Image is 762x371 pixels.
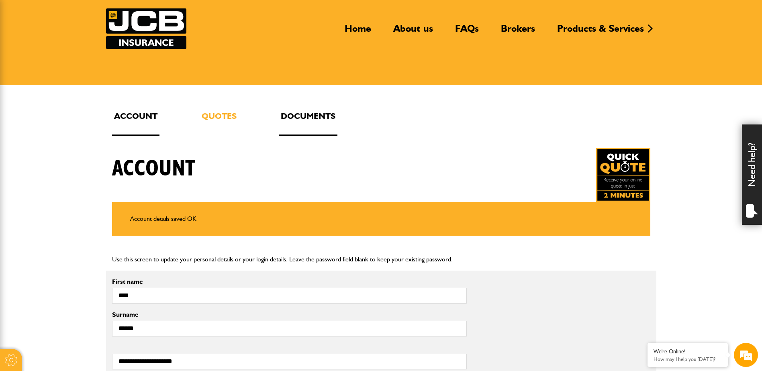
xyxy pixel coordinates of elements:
a: Documents [279,109,337,136]
div: Need help? [742,124,762,225]
a: Brokers [495,22,541,41]
a: Get your insurance quote in just 2-minutes [596,148,650,202]
a: About us [387,22,439,41]
a: Products & Services [551,22,650,41]
img: Quick Quote [596,148,650,202]
label: First name [112,279,467,285]
div: We're Online! [654,348,722,355]
img: JCB Insurance Services logo [106,8,186,49]
h1: Account [112,155,195,182]
p: Use this screen to update your personal details or your login details. Leave the password field b... [112,254,650,265]
li: Account details saved OK [130,214,632,224]
p: How may I help you today? [654,356,722,362]
a: Home [339,22,377,41]
a: JCB Insurance Services [106,8,186,49]
a: Account [112,109,159,136]
a: Quotes [200,109,239,136]
a: FAQs [449,22,485,41]
label: Surname [112,312,467,318]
